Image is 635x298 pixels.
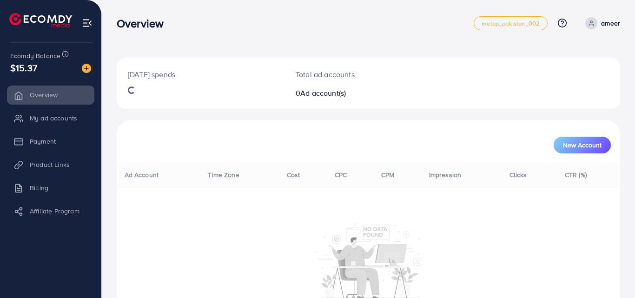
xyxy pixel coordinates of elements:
[10,51,60,60] span: Ecomdy Balance
[117,17,171,30] h3: Overview
[300,88,346,98] span: Ad account(s)
[563,142,602,148] span: New Account
[296,69,399,80] p: Total ad accounts
[296,89,399,98] h2: 0
[554,137,611,153] button: New Account
[128,69,273,80] p: [DATE] spends
[9,13,72,27] img: logo
[82,64,91,73] img: image
[82,18,93,28] img: menu
[10,61,37,74] span: $15.37
[482,20,540,26] span: metap_pakistan_002
[601,18,620,29] p: ameer
[474,16,548,30] a: metap_pakistan_002
[582,17,620,29] a: ameer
